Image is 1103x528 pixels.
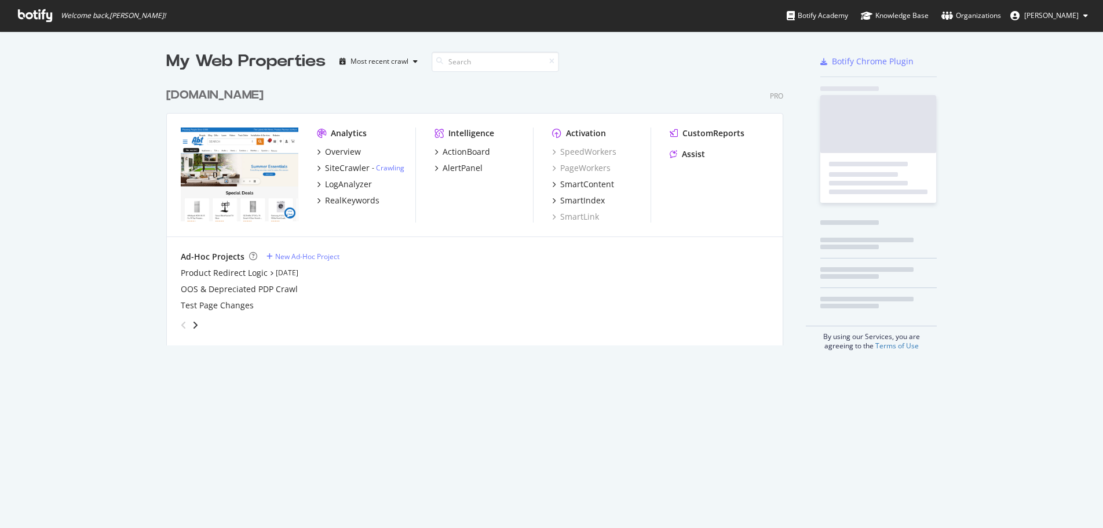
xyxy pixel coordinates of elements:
[181,300,254,311] a: Test Page Changes
[1024,10,1079,20] span: Megan Nostrand
[434,162,483,174] a: AlertPanel
[670,148,705,160] a: Assist
[770,91,783,101] div: Pro
[181,267,268,279] a: Product Redirect Logic
[181,251,244,263] div: Ad-Hoc Projects
[552,211,599,223] a: SmartLink
[181,128,298,221] img: abt.com
[317,179,372,190] a: LogAnalyzer
[266,252,339,261] a: New Ad-Hoc Project
[832,56,914,67] div: Botify Chrome Plugin
[861,10,929,21] div: Knowledge Base
[1001,6,1097,25] button: [PERSON_NAME]
[372,163,404,173] div: -
[443,162,483,174] div: AlertPanel
[325,162,370,174] div: SiteCrawler
[448,128,494,139] div: Intelligence
[443,146,490,158] div: ActionBoard
[434,146,490,158] a: ActionBoard
[670,128,744,139] a: CustomReports
[335,52,422,71] button: Most recent crawl
[317,146,361,158] a: Overview
[552,179,614,190] a: SmartContent
[552,146,616,158] a: SpeedWorkers
[350,58,408,65] div: Most recent crawl
[682,128,744,139] div: CustomReports
[176,316,191,334] div: angle-left
[331,128,367,139] div: Analytics
[552,162,611,174] a: PageWorkers
[325,195,379,206] div: RealKeywords
[61,11,166,20] span: Welcome back, [PERSON_NAME] !
[806,326,937,351] div: By using our Services, you are agreeing to the
[552,195,605,206] a: SmartIndex
[325,179,372,190] div: LogAnalyzer
[432,52,559,72] input: Search
[181,283,298,295] a: OOS & Depreciated PDP Crawl
[787,10,848,21] div: Botify Academy
[875,341,919,351] a: Terms of Use
[166,50,326,73] div: My Web Properties
[317,195,379,206] a: RealKeywords
[166,73,792,345] div: grid
[560,179,614,190] div: SmartContent
[276,268,298,278] a: [DATE]
[682,148,705,160] div: Assist
[560,195,605,206] div: SmartIndex
[275,252,339,261] div: New Ad-Hoc Project
[325,146,361,158] div: Overview
[820,56,914,67] a: Botify Chrome Plugin
[191,319,199,331] div: angle-right
[376,163,404,173] a: Crawling
[941,10,1001,21] div: Organizations
[166,87,268,104] a: [DOMAIN_NAME]
[566,128,606,139] div: Activation
[166,87,264,104] div: [DOMAIN_NAME]
[317,162,404,174] a: SiteCrawler- Crawling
